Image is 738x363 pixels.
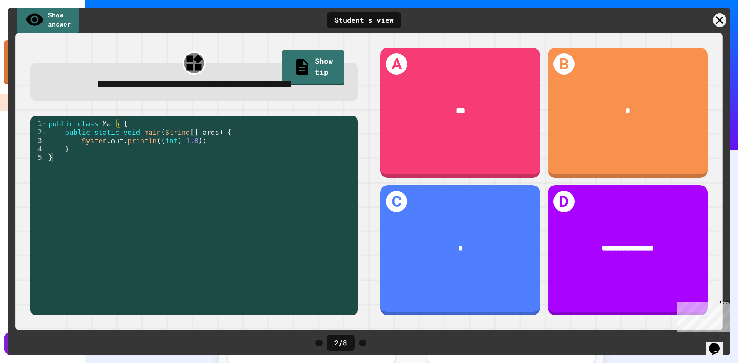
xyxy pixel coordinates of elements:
[17,6,79,35] a: Show answer
[42,119,47,128] span: Toggle code folding, rows 1 through 5
[706,332,730,355] iframe: chat widget
[30,145,47,153] div: 4
[327,335,355,351] div: 2 / 8
[30,119,47,128] div: 1
[553,53,575,75] h1: B
[30,136,47,145] div: 3
[386,53,407,75] h1: A
[282,50,344,85] a: Show tip
[386,191,407,212] h1: C
[327,12,401,28] div: Student's view
[674,299,730,332] iframe: chat widget
[42,128,47,136] span: Toggle code folding, rows 2 through 4
[30,153,47,162] div: 5
[553,191,575,212] h1: D
[3,3,53,49] div: Chat with us now!Close
[30,128,47,136] div: 2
